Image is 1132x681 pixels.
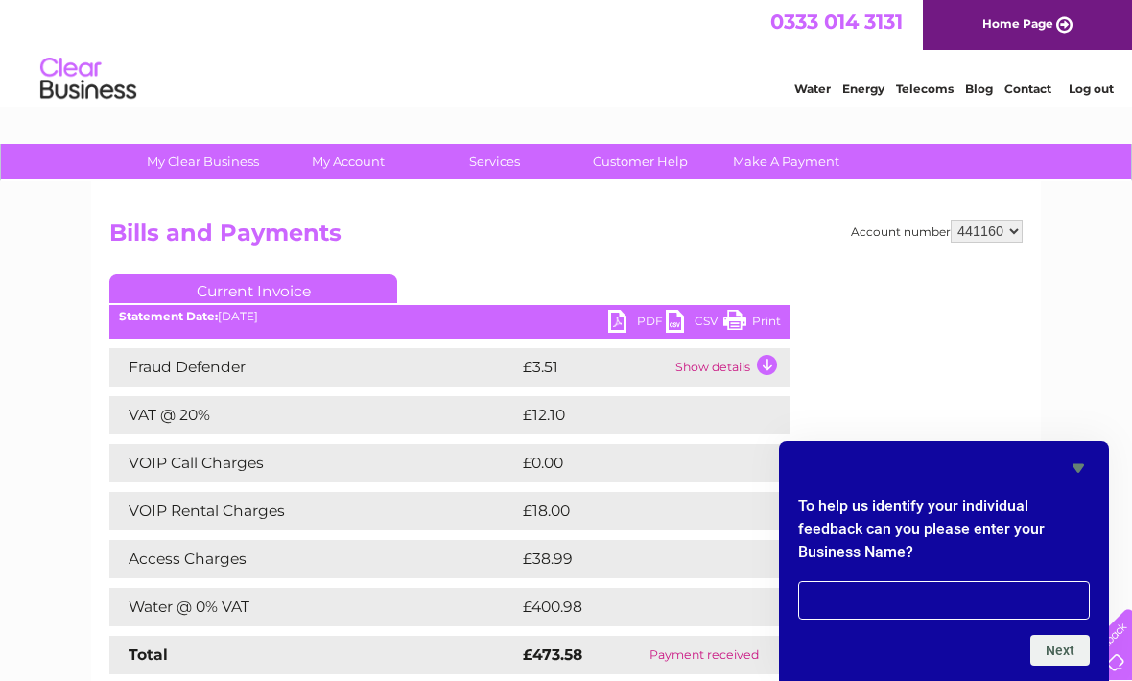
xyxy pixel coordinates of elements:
a: Blog [965,82,993,96]
a: PDF [608,310,666,338]
b: Statement Date: [119,309,218,323]
a: Services [415,144,574,179]
a: Log out [1069,82,1114,96]
a: Make A Payment [707,144,865,179]
a: Customer Help [561,144,719,179]
a: My Account [270,144,428,179]
button: Next question [1030,635,1090,666]
a: My Clear Business [124,144,282,179]
td: VAT @ 20% [109,396,518,434]
td: VOIP Call Charges [109,444,518,482]
strong: £473.58 [523,646,582,664]
td: £3.51 [518,348,671,387]
td: £400.98 [518,588,757,626]
a: Energy [842,82,884,96]
div: [DATE] [109,310,790,323]
button: Hide survey [1067,457,1090,480]
td: VOIP Rental Charges [109,492,518,530]
div: To help us identify your individual feedback can you please enter your Business Name? [798,457,1090,666]
td: £0.00 [518,444,746,482]
a: Print [723,310,781,338]
a: Telecoms [896,82,954,96]
a: Water [794,82,831,96]
strong: Total [129,646,168,664]
td: Payment received [618,636,790,674]
td: Water @ 0% VAT [109,588,518,626]
td: Show details [671,348,790,387]
a: Contact [1004,82,1051,96]
h2: Bills and Payments [109,220,1023,256]
td: Access Charges [109,540,518,578]
img: logo.png [39,50,137,108]
td: £18.00 [518,492,751,530]
td: £12.10 [518,396,748,434]
a: CSV [666,310,723,338]
div: Clear Business is a trading name of Verastar Limited (registered in [GEOGRAPHIC_DATA] No. 3667643... [114,11,1021,93]
h2: To help us identify your individual feedback can you please enter your Business Name? [798,495,1090,574]
td: Fraud Defender [109,348,518,387]
a: Current Invoice [109,274,397,303]
div: Account number [851,220,1023,243]
input: To help us identify your individual feedback can you please enter your Business Name? [798,581,1090,620]
a: 0333 014 3131 [770,10,903,34]
td: £38.99 [518,540,753,578]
